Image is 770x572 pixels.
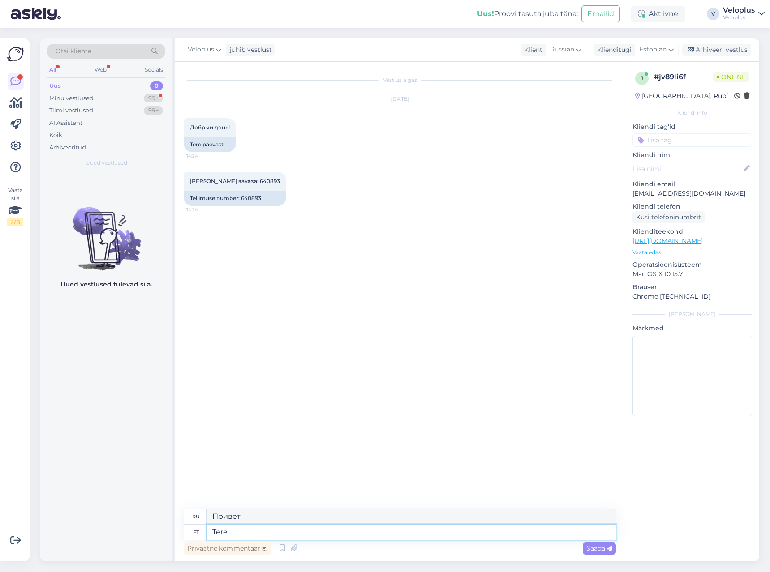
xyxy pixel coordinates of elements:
div: Veloplus [723,7,755,14]
div: Arhiveeritud [49,143,86,152]
div: Tiimi vestlused [49,106,93,115]
div: Uus [49,81,61,90]
span: 14:24 [186,153,220,159]
span: Russian [550,45,574,55]
div: [DATE] [184,95,616,103]
textarea: Привет [207,509,616,524]
div: Küsi telefoninumbrit [632,211,705,223]
div: Tellimuse number: 640893 [184,191,286,206]
p: Kliendi tag'id [632,122,752,132]
div: Web [93,64,108,76]
p: [EMAIL_ADDRESS][DOMAIN_NAME] [632,189,752,198]
span: Online [713,72,749,82]
span: j [641,75,643,81]
div: Kliendi info [632,109,752,117]
img: No chats [40,191,172,272]
div: Arhiveeri vestlus [682,44,751,56]
div: Minu vestlused [49,94,94,103]
div: Veloplus [723,14,755,21]
div: 99+ [144,106,163,115]
div: # jv89li6f [654,72,713,82]
div: Socials [143,64,165,76]
p: Operatsioonisüsteem [632,260,752,269]
div: All [47,64,58,76]
span: Estonian [639,45,667,55]
div: 2 / 3 [7,218,23,226]
div: Proovi tasuta juba täna: [477,9,578,19]
div: V [707,8,719,20]
div: ru [192,509,200,524]
div: et [193,525,199,540]
div: Aktiivne [631,6,685,22]
div: juhib vestlust [226,45,272,55]
span: Saada [586,544,612,552]
div: Tere päevast [184,137,236,152]
span: Otsi kliente [56,47,91,56]
div: [PERSON_NAME] [632,310,752,318]
b: Uus! [477,9,494,18]
p: Klienditeekond [632,227,752,236]
p: Märkmed [632,324,752,333]
p: Chrome [TECHNICAL_ID] [632,292,752,301]
a: [URL][DOMAIN_NAME] [632,237,703,245]
textarea: Tere [207,525,616,540]
div: 99+ [144,94,163,103]
p: Kliendi nimi [632,150,752,160]
a: VeloplusVeloplus [723,7,765,21]
div: [GEOGRAPHIC_DATA], Rubí [635,91,728,101]
div: AI Assistent [49,119,82,128]
span: Veloplus [188,45,214,55]
p: Brauser [632,282,752,292]
input: Lisa nimi [633,164,742,174]
p: Kliendi telefon [632,202,752,211]
span: Uued vestlused [86,159,127,167]
button: Emailid [581,5,620,22]
p: Kliendi email [632,179,752,189]
span: Добрый день! [190,124,230,131]
span: [PERSON_NAME] заказа: 640893 [190,178,280,184]
p: Mac OS X 10.15.7 [632,269,752,279]
img: Askly Logo [7,46,24,63]
div: Kõik [49,131,62,140]
div: Privaatne kommentaar [184,542,271,555]
div: Klienditugi [594,45,632,55]
div: Vestlus algas [184,76,616,84]
p: Uued vestlused tulevad siia. [60,280,152,289]
span: 14:24 [186,206,220,213]
input: Lisa tag [632,133,752,147]
p: Vaata edasi ... [632,248,752,256]
div: Klient [521,45,542,55]
div: Vaata siia [7,186,23,226]
div: 0 [150,81,163,90]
